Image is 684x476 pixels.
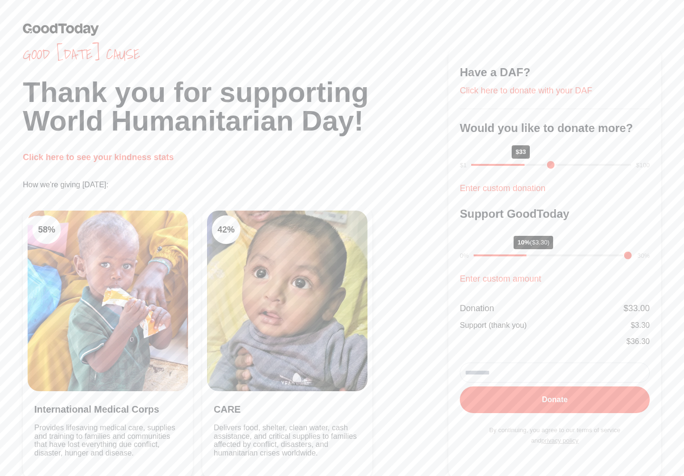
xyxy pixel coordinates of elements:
span: Good [DATE] cause [23,46,448,63]
img: GoodToday [23,23,99,36]
a: Click here to donate with your DAF [460,86,592,95]
a: Enter custom amount [460,274,541,284]
h3: Support GoodToday [460,206,650,222]
span: 33.00 [628,304,650,313]
a: Click here to see your kindness stats [23,152,174,162]
div: 42 % [212,215,240,244]
h3: International Medical Corps [34,403,181,416]
p: Provides lifesaving medical care, supplies and training to families and communities that have los... [34,424,181,457]
h3: CARE [214,403,361,416]
div: $ [631,320,650,331]
a: privacy policy [541,437,578,444]
span: ($3.30) [530,239,549,246]
div: 0% [460,251,469,261]
div: $100 [636,161,650,170]
div: $33 [512,145,530,159]
div: 10% [514,236,553,249]
button: Donate [460,386,650,413]
h3: Have a DAF? [460,65,650,80]
p: How we're giving [DATE]: [23,179,448,191]
p: Delivers food, shelter, clean water, cash assistance, and critical supplies to families affected ... [214,424,361,457]
div: Support (thank you) [460,320,527,331]
a: Enter custom donation [460,183,545,193]
div: Donation [460,302,494,315]
h1: Thank you for supporting World Humanitarian Day! [23,78,448,135]
div: $ [624,302,650,315]
span: 3.30 [635,321,650,329]
span: 36.30 [631,337,650,345]
h3: Would you like to donate more? [460,121,650,136]
img: Clean Cooking Alliance [207,211,367,391]
p: By continuing, you agree to our terms of service and [460,425,650,446]
div: $1 [460,161,466,170]
img: Clean Air Task Force [28,211,188,391]
div: 58 % [32,215,61,244]
div: 30% [637,251,650,261]
div: $ [626,336,650,347]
